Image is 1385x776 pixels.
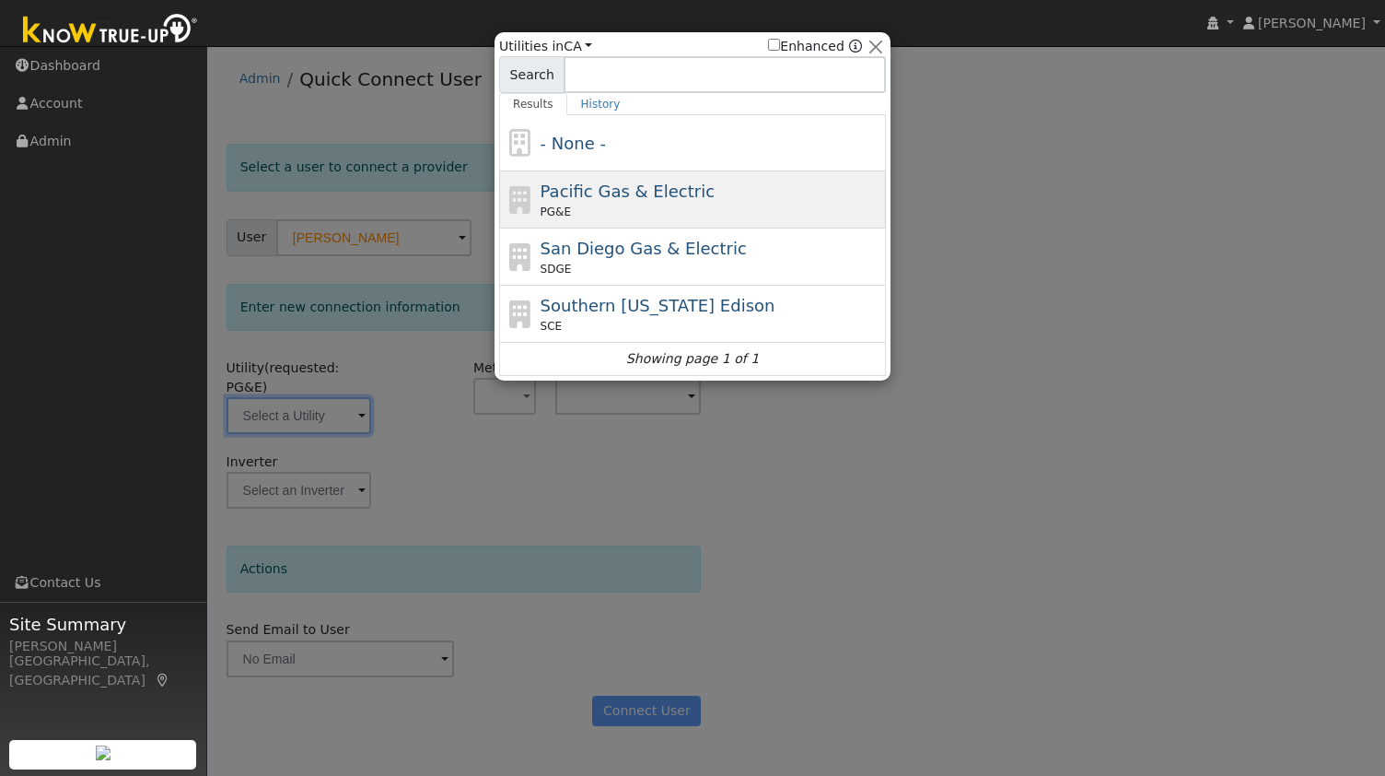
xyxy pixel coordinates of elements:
[541,182,715,201] span: Pacific Gas & Electric
[9,652,197,690] div: [GEOGRAPHIC_DATA], [GEOGRAPHIC_DATA]
[768,39,780,51] input: Enhanced
[541,318,563,335] span: SCE
[768,37,862,56] span: Show enhanced providers
[1258,16,1366,30] span: [PERSON_NAME]
[564,39,592,53] a: CA
[499,93,567,115] a: Results
[541,239,747,258] span: San Diego Gas & Electric
[849,39,862,53] a: Enhanced Providers
[626,349,759,369] i: Showing page 1 of 1
[541,261,572,277] span: SDGE
[499,37,592,56] span: Utilities in
[768,37,844,56] label: Enhanced
[155,673,171,688] a: Map
[9,612,197,637] span: Site Summary
[499,56,564,93] span: Search
[567,93,634,115] a: History
[9,637,197,656] div: [PERSON_NAME]
[541,134,606,153] span: - None -
[541,296,775,315] span: Southern [US_STATE] Edison
[14,10,207,52] img: Know True-Up
[541,204,571,220] span: PG&E
[96,746,111,760] img: retrieve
